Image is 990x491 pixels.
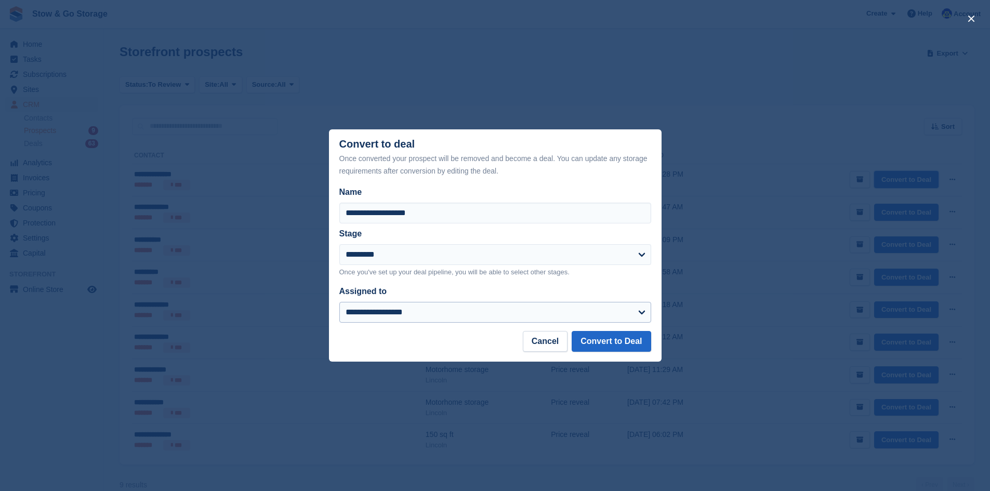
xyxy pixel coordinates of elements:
[572,331,651,352] button: Convert to Deal
[339,138,651,177] div: Convert to deal
[339,229,362,238] label: Stage
[523,331,567,352] button: Cancel
[339,152,651,177] div: Once converted your prospect will be removed and become a deal. You can update any storage requir...
[963,10,980,27] button: close
[339,267,651,277] p: Once you've set up your deal pipeline, you will be able to select other stages.
[339,287,387,296] label: Assigned to
[339,186,651,198] label: Name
